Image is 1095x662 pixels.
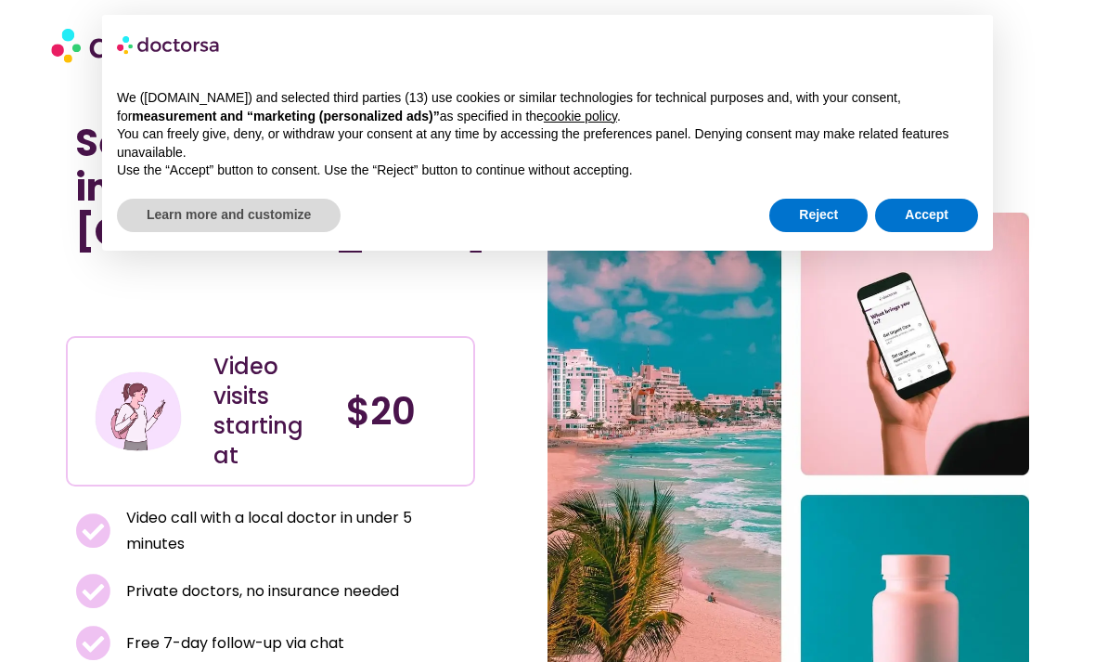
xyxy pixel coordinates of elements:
[769,199,868,232] button: Reject
[75,121,466,254] h1: See a doctor online in minutes in [GEOGRAPHIC_DATA]
[122,505,466,557] span: Video call with a local doctor in under 5 minutes
[117,199,341,232] button: Learn more and customize
[75,295,466,318] iframe: Customer reviews powered by Trustpilot
[122,578,399,604] span: Private doctors, no insurance needed
[122,630,344,656] span: Free 7-day follow-up via chat
[544,109,617,123] a: cookie policy
[117,89,978,125] p: We ([DOMAIN_NAME]) and selected third parties (13) use cookies or similar technologies for techni...
[117,30,221,59] img: logo
[346,389,459,434] h4: $20
[93,366,184,457] img: Illustration depicting a young woman in a casual outfit, engaged with her smartphone. She has a p...
[875,199,978,232] button: Accept
[75,273,354,295] iframe: Customer reviews powered by Trustpilot
[117,125,978,162] p: You can freely give, deny, or withdraw your consent at any time by accessing the preferences pane...
[213,352,327,471] div: Video visits starting at
[132,109,439,123] strong: measurement and “marketing (personalized ads)”
[117,162,978,180] p: Use the “Accept” button to consent. Use the “Reject” button to continue without accepting.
